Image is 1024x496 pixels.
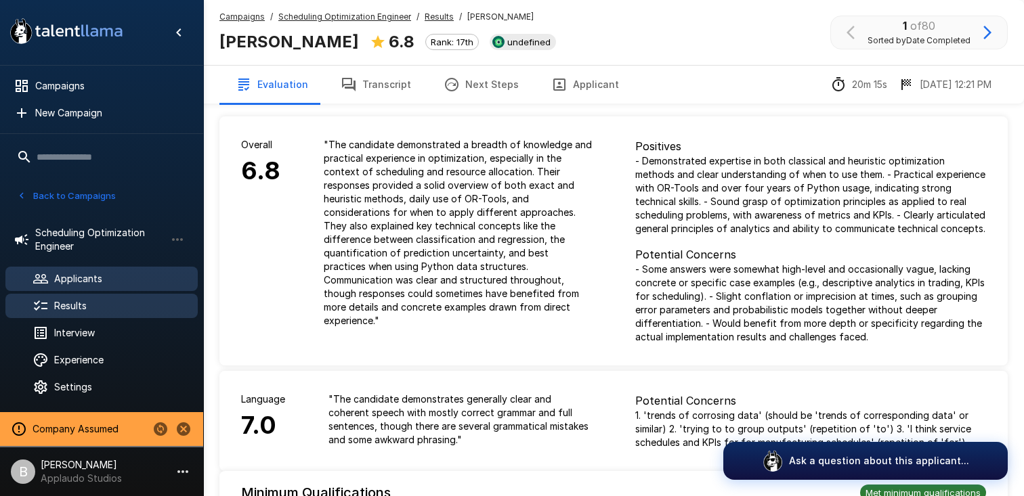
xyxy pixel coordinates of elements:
[903,19,907,32] b: 1
[830,76,887,93] div: The time between starting and completing the interview
[723,442,1008,480] button: Ask a question about this applicant...
[219,66,324,104] button: Evaluation
[459,10,462,24] span: /
[425,12,454,22] u: Results
[467,10,534,24] span: [PERSON_NAME]
[635,246,986,263] p: Potential Concerns
[635,138,986,154] p: Positives
[852,78,887,91] p: 20m 15s
[762,450,784,472] img: logo_glasses@2x.png
[278,12,411,22] u: Scheduling Optimization Engineer
[219,32,359,51] b: [PERSON_NAME]
[635,154,986,235] p: - Demonstrated expertise in both classical and heuristic optimization methods and clear understan...
[898,76,991,93] div: The date and time when the interview was completed
[241,406,285,445] h6: 7.0
[241,152,280,191] h6: 6.8
[535,66,635,104] button: Applicant
[270,10,273,24] span: /
[241,138,280,152] p: Overall
[389,32,414,51] b: 6.8
[490,34,556,50] div: View profile in SmartRecruiters
[868,34,970,47] span: Sorted by Date Completed
[324,138,592,328] p: " The candidate demonstrated a breadth of knowledge and practical experience in optimization, esp...
[427,66,535,104] button: Next Steps
[324,66,427,104] button: Transcript
[920,78,991,91] p: [DATE] 12:21 PM
[328,392,592,447] p: " The candidate demonstrates generally clear and coherent speech with mostly correct grammar and ...
[910,19,935,32] span: of 80
[635,263,986,344] p: - Some answers were somewhat high-level and occasionally vague, lacking concrete or specific case...
[492,36,505,48] img: smartrecruiters_logo.jpeg
[502,37,556,47] span: undefined
[426,37,478,47] span: Rank: 17th
[219,12,265,22] u: Campaigns
[417,10,419,24] span: /
[241,392,285,406] p: Language
[635,392,986,409] p: Potential Concerns
[789,454,969,468] p: Ask a question about this applicant...
[635,409,986,449] p: 1. 'trends of corrosing data' (should be 'trends of corresponding data' or similar) 2. 'trying to...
